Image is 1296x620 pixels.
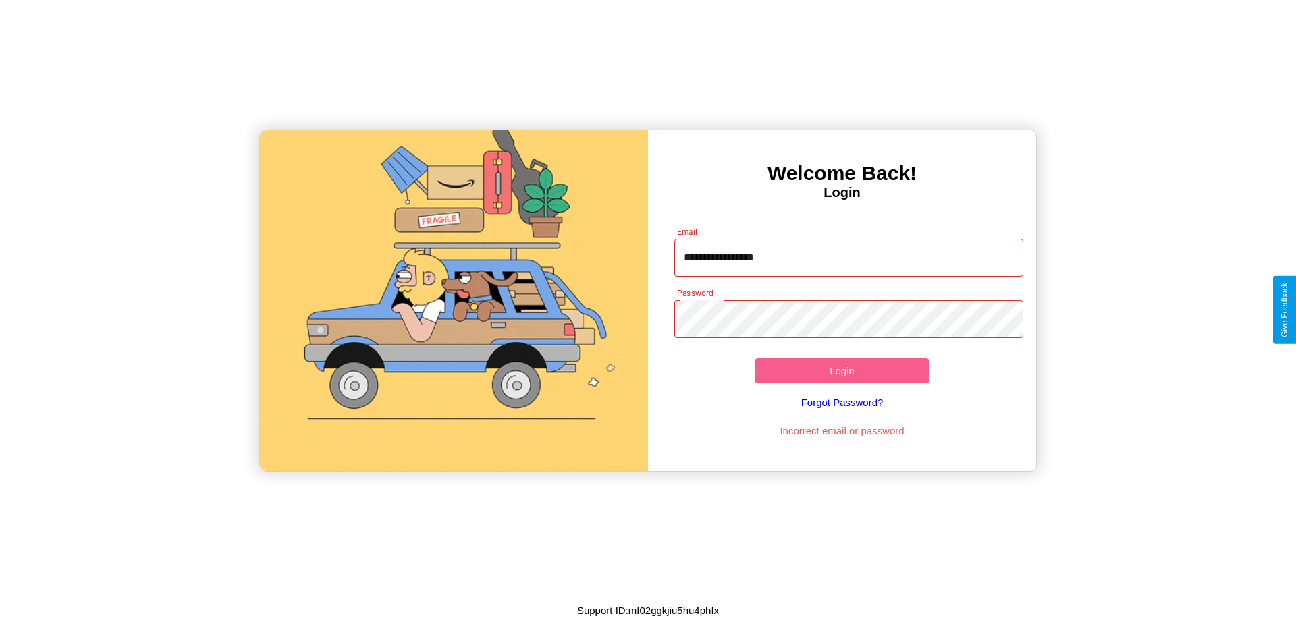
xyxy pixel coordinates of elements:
label: Password [677,287,713,299]
h4: Login [648,185,1036,200]
button: Login [755,358,929,383]
div: Give Feedback [1280,283,1289,337]
p: Support ID: mf02ggkjiu5hu4phfx [577,601,719,619]
img: gif [260,130,648,471]
label: Email [677,226,698,237]
p: Incorrect email or password [668,422,1017,440]
h3: Welcome Back! [648,162,1036,185]
a: Forgot Password? [668,383,1017,422]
